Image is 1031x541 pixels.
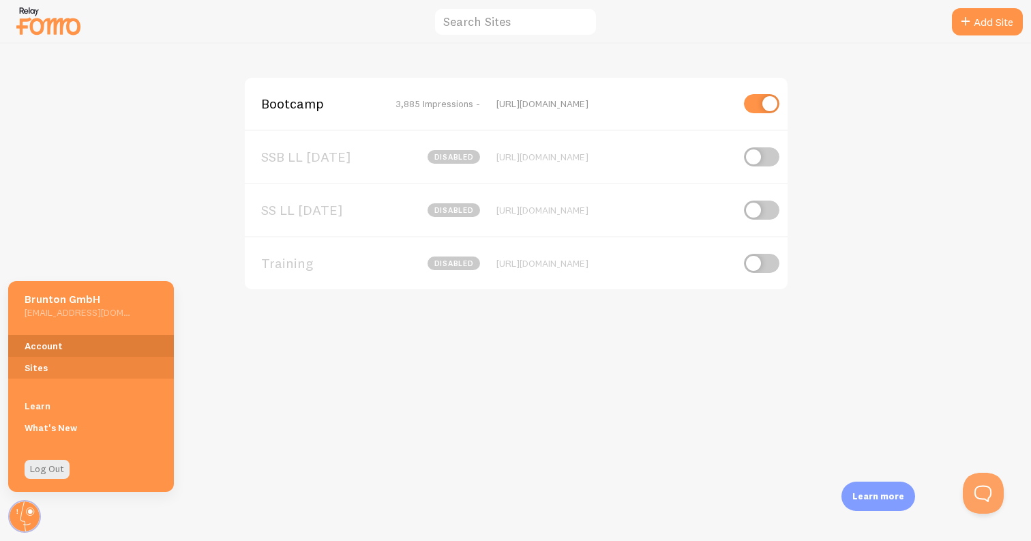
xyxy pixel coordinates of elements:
img: fomo-relay-logo-orange.svg [14,3,83,38]
span: SSB LL [DATE] [261,151,371,163]
a: Learn [8,395,174,417]
span: SS LL [DATE] [261,204,371,216]
span: 3,885 Impressions - [395,98,480,110]
div: [URL][DOMAIN_NAME] [496,257,732,269]
h5: [EMAIL_ADDRESS][DOMAIN_NAME] [25,306,130,319]
span: Bootcamp [261,98,371,110]
p: Learn more [852,490,904,503]
h5: Brunton GmbH [25,292,130,306]
div: [URL][DOMAIN_NAME] [496,204,732,216]
span: disabled [428,203,480,217]
a: Sites [8,357,174,379]
a: What's New [8,417,174,439]
div: [URL][DOMAIN_NAME] [496,98,732,110]
a: Account [8,335,174,357]
a: Log Out [25,460,70,479]
div: Learn more [841,482,915,511]
span: disabled [428,257,480,270]
div: [URL][DOMAIN_NAME] [496,151,732,163]
span: disabled [428,150,480,164]
span: Training [261,257,371,269]
iframe: Help Scout Beacon - Open [963,473,1004,514]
